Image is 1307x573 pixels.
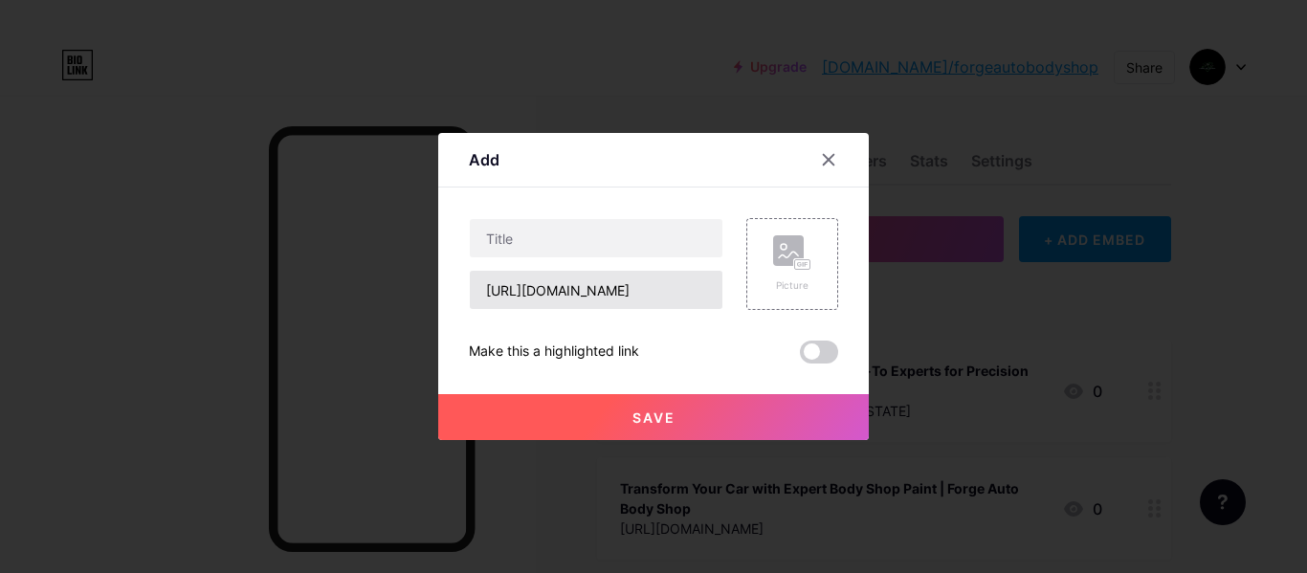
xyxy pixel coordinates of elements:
[469,341,639,364] div: Make this a highlighted link
[773,278,811,293] div: Picture
[438,394,869,440] button: Save
[470,271,722,309] input: URL
[470,219,722,257] input: Title
[469,148,499,171] div: Add
[632,409,676,426] span: Save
